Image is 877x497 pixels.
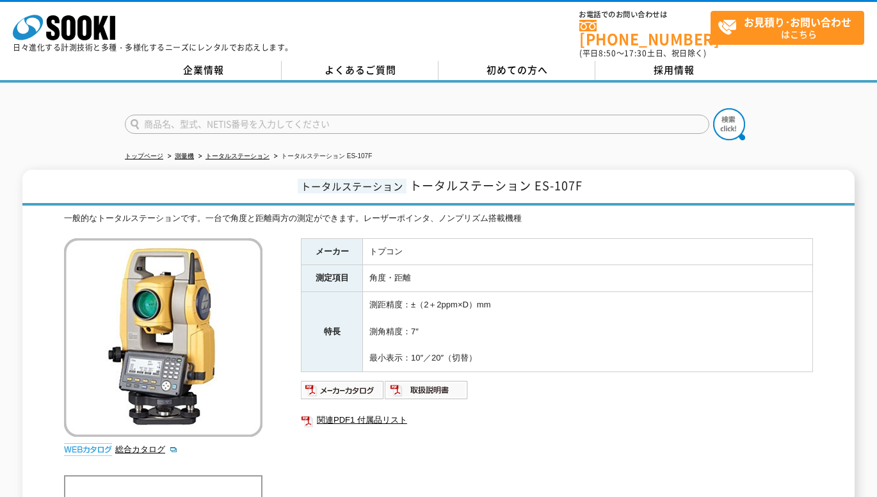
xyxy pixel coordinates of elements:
th: メーカー [302,238,363,265]
img: トータルステーション ES-107F [64,238,262,437]
a: 採用情報 [595,61,752,80]
td: 測距精度：±（2＋2ppm×D）mm 測角精度：7″ 最小表示：10″／20″（切替） [363,292,813,372]
p: 日々進化する計測技術と多種・多様化するニーズにレンタルでお応えします。 [13,44,293,51]
span: お電話でのお問い合わせは [579,11,711,19]
span: トータルステーション ES-107F [410,177,583,194]
a: 取扱説明書 [385,388,469,398]
a: 総合カタログ [115,444,178,454]
a: よくあるご質問 [282,61,438,80]
img: 取扱説明書 [385,380,469,400]
span: 17:30 [624,47,647,59]
span: (平日 ～ 土日、祝日除く) [579,47,706,59]
a: 初めての方へ [438,61,595,80]
span: はこちら [718,12,864,44]
li: トータルステーション ES-107F [271,150,372,163]
input: 商品名、型式、NETIS番号を入力してください [125,115,709,134]
span: トータルステーション [298,179,406,193]
div: 一般的なトータルステーションです。一台で角度と距離両方の測定ができます。レーザーポインタ、ノンプリズム搭載機種 [64,212,813,225]
strong: お見積り･お問い合わせ [744,14,851,29]
a: メーカーカタログ [301,388,385,398]
span: 8:50 [599,47,616,59]
a: トップページ [125,152,163,159]
span: 初めての方へ [487,63,548,77]
a: お見積り･お問い合わせはこちら [711,11,864,45]
a: [PHONE_NUMBER] [579,20,711,46]
img: btn_search.png [713,108,745,140]
img: メーカーカタログ [301,380,385,400]
a: 企業情報 [125,61,282,80]
img: webカタログ [64,443,112,456]
td: トプコン [363,238,813,265]
th: 特長 [302,292,363,372]
a: トータルステーション [205,152,270,159]
a: 測量機 [175,152,194,159]
td: 角度・距離 [363,265,813,292]
th: 測定項目 [302,265,363,292]
a: 関連PDF1 付属品リスト [301,412,813,428]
